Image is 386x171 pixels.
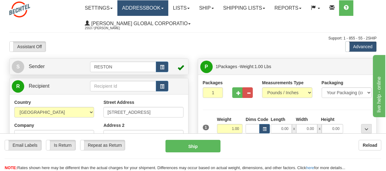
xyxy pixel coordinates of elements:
[12,80,81,93] a: R Recipient
[10,42,46,52] label: Assistant Off
[216,64,218,69] span: 1
[90,62,156,72] input: Sender Id
[292,124,296,133] span: x
[200,61,213,73] span: P
[359,140,381,150] button: Reload
[296,116,308,122] label: Width
[240,64,271,69] span: Weight:
[90,81,156,91] input: Recipient Id
[29,83,49,89] span: Recipient
[85,25,131,31] span: 2553 / [PERSON_NAME]
[14,122,34,128] label: Company
[361,124,372,133] div: ...
[117,0,168,16] a: Addressbook
[321,116,335,122] label: Height
[80,140,125,150] label: Repeat as Return
[103,99,134,105] label: Street Address
[29,64,45,69] span: Sender
[246,116,268,122] label: Dims Code
[219,0,270,16] a: Shipping lists
[14,99,31,105] label: Country
[372,54,385,117] iframe: chat widget
[9,2,30,17] img: logo2553.jpg
[168,0,194,16] a: Lists
[5,4,57,11] div: live help - online
[217,116,231,122] label: Weight
[322,80,343,86] label: Packaging
[203,80,223,86] label: Packages
[194,0,218,16] a: Ship
[46,140,75,150] label: Is Return
[346,42,376,52] label: Advanced
[12,61,24,73] span: S
[271,116,285,122] label: Length
[255,64,263,69] span: 1.00
[216,60,271,73] span: Packages -
[270,0,306,16] a: Reports
[262,80,304,86] label: Measurements Type
[103,107,183,118] input: Enter a location
[9,36,377,41] div: Support: 1 - 855 - 55 - 2SHIP
[80,16,195,31] a: [PERSON_NAME] Global Corporatio 2553 / [PERSON_NAME]
[317,124,322,133] span: x
[12,60,90,73] a: S Sender
[80,0,117,16] a: Settings
[90,21,188,26] span: [PERSON_NAME] Global Corporatio
[264,64,271,69] span: Lbs
[12,80,24,93] span: R
[363,143,377,148] b: Reload
[200,60,375,73] a: P 1Packages -Weight:1.00 Lbs
[203,125,209,130] span: 1
[5,165,17,170] span: NOTE:
[166,140,220,152] button: Ship
[103,122,125,128] label: Address 2
[306,165,314,170] a: here
[5,140,41,150] label: Email Labels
